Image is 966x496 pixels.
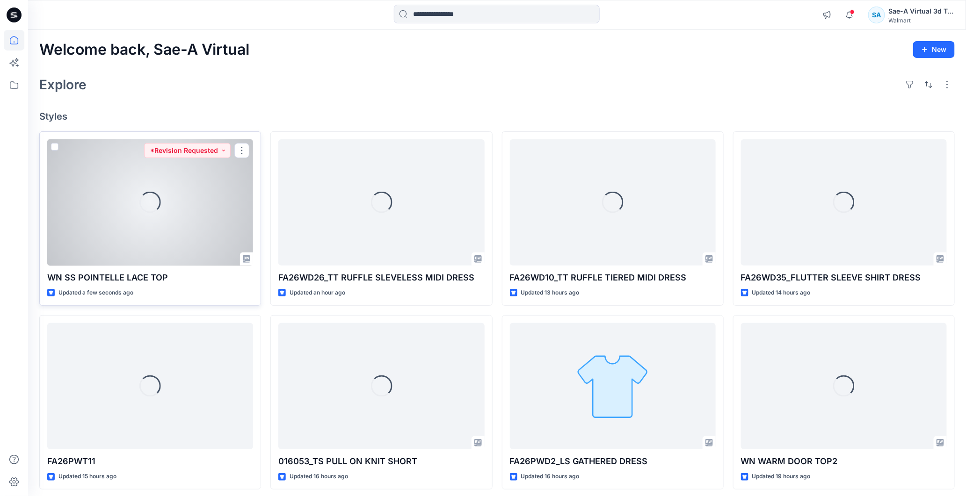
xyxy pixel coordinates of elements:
p: Updated a few seconds ago [58,288,133,298]
p: FA26WD10_TT RUFFLE TIERED MIDI DRESS [510,271,716,284]
p: FA26PWT11 [47,455,253,468]
a: FA26PWD2_LS GATHERED DRESS [510,323,716,450]
p: FA26WD35_FLUTTER SLEEVE SHIRT DRESS [741,271,947,284]
p: Updated an hour ago [290,288,345,298]
p: FA26PWD2_LS GATHERED DRESS [510,455,716,468]
div: SA [868,7,885,23]
p: Updated 14 hours ago [752,288,811,298]
p: WN SS POINTELLE LACE TOP [47,271,253,284]
div: Walmart [889,17,954,24]
p: WN WARM DOOR TOP2 [741,455,947,468]
p: Updated 15 hours ago [58,472,116,482]
p: FA26WD26_TT RUFFLE SLEVELESS MIDI DRESS [278,271,484,284]
p: Updated 19 hours ago [752,472,811,482]
p: 016053_TS PULL ON KNIT SHORT [278,455,484,468]
div: Sae-A Virtual 3d Team [889,6,954,17]
p: Updated 16 hours ago [290,472,348,482]
h2: Welcome back, Sae-A Virtual [39,41,249,58]
button: New [913,41,955,58]
p: Updated 16 hours ago [521,472,580,482]
h4: Styles [39,111,955,122]
p: Updated 13 hours ago [521,288,580,298]
h2: Explore [39,77,87,92]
